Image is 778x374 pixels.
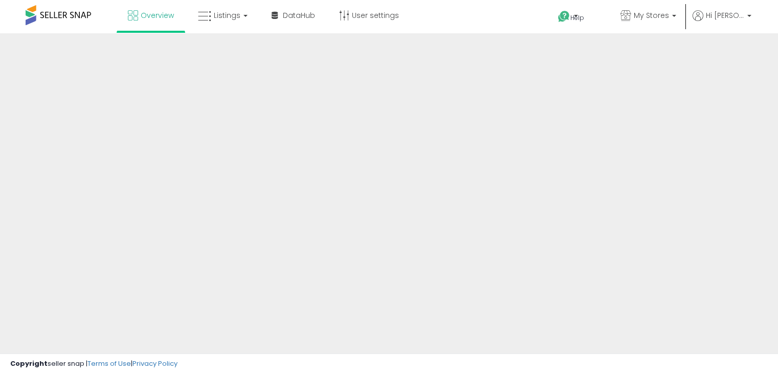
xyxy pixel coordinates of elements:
[87,359,131,368] a: Terms of Use
[558,10,570,23] i: Get Help
[283,10,315,20] span: DataHub
[10,359,48,368] strong: Copyright
[706,10,744,20] span: Hi [PERSON_NAME]
[141,10,174,20] span: Overview
[570,13,584,22] span: Help
[214,10,240,20] span: Listings
[634,10,669,20] span: My Stores
[132,359,177,368] a: Privacy Policy
[550,3,604,33] a: Help
[693,10,751,33] a: Hi [PERSON_NAME]
[10,359,177,369] div: seller snap | |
